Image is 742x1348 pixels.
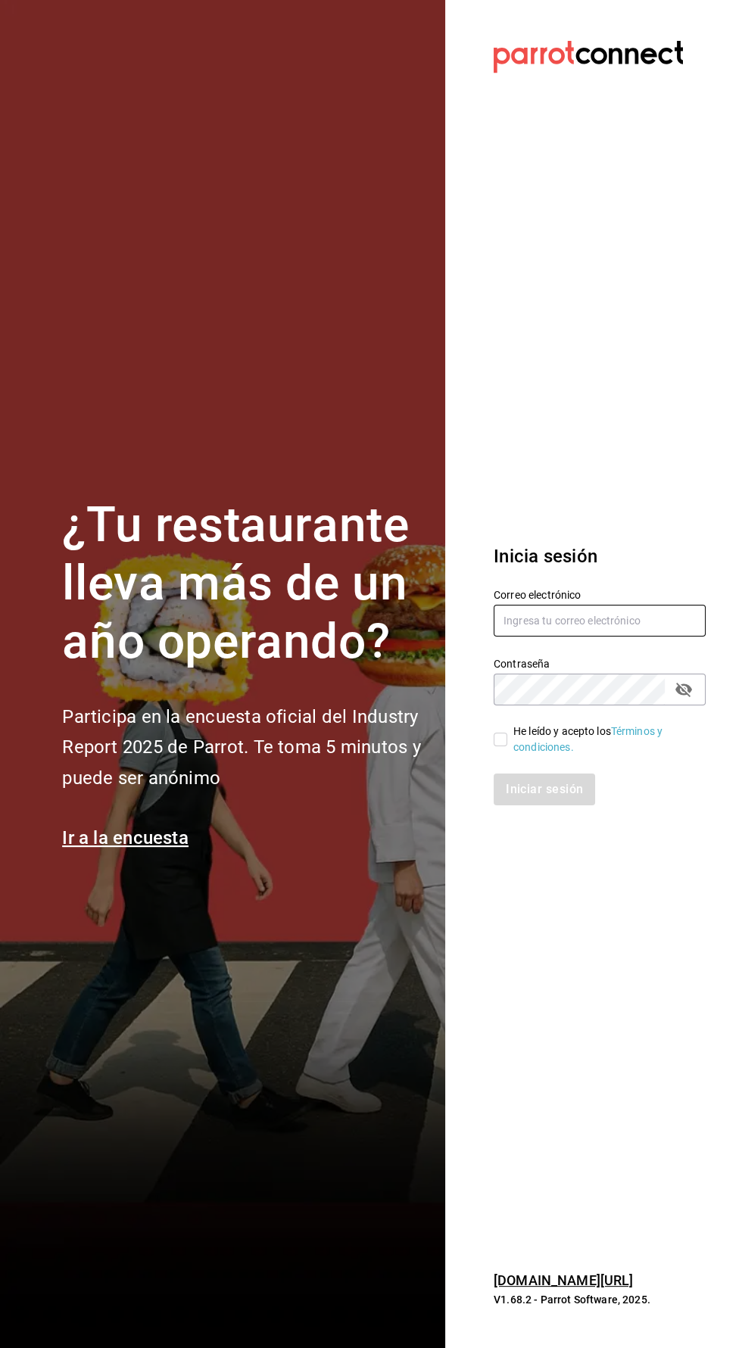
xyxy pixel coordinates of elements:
input: Ingresa tu correo electrónico [494,605,706,637]
label: Contraseña [494,658,706,669]
a: [DOMAIN_NAME][URL] [494,1272,633,1288]
div: He leído y acepto los [513,724,694,755]
h2: Participa en la encuesta oficial del Industry Report 2025 de Parrot. Te toma 5 minutos y puede se... [62,702,427,794]
h1: ¿Tu restaurante lleva más de un año operando? [62,497,427,671]
p: V1.68.2 - Parrot Software, 2025. [494,1292,706,1307]
a: Ir a la encuesta [62,827,189,848]
label: Correo electrónico [494,590,706,600]
button: passwordField [671,677,697,702]
h3: Inicia sesión [494,543,706,570]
